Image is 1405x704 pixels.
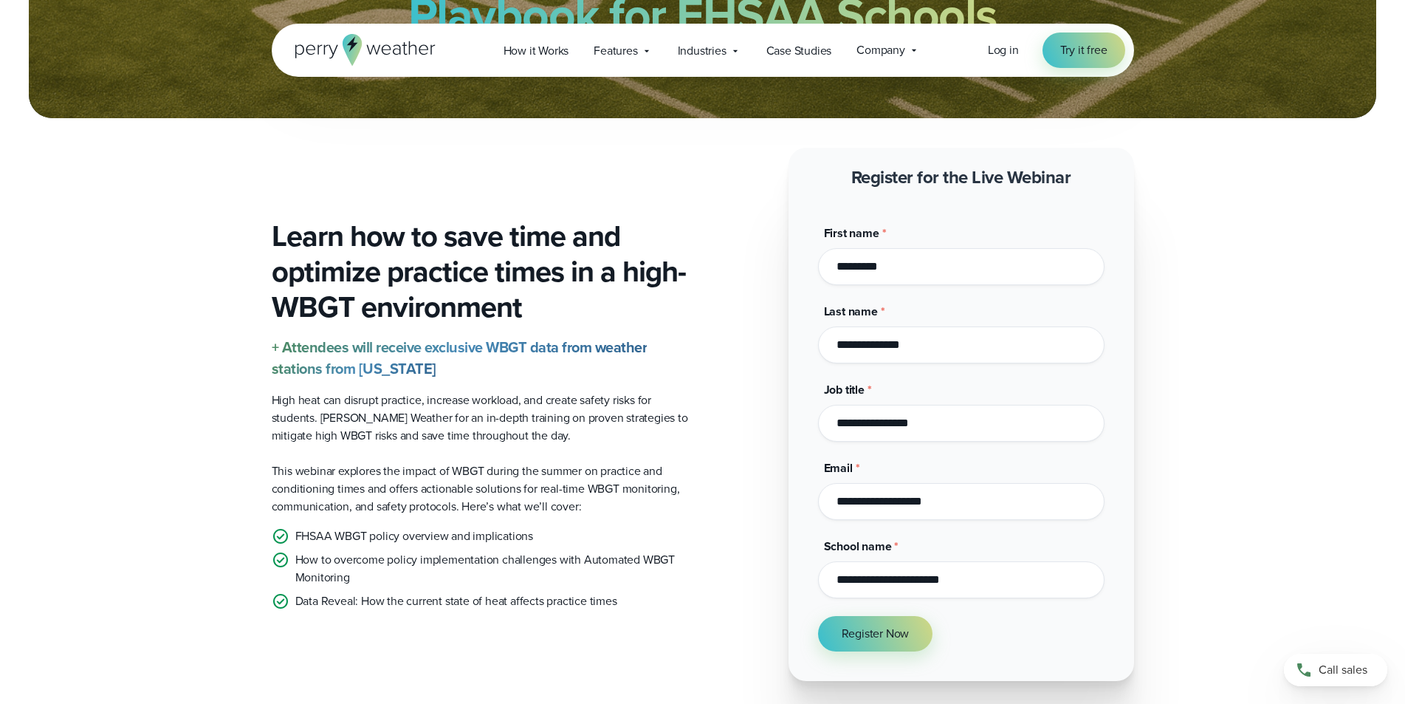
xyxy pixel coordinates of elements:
span: Job title [824,381,865,398]
a: Try it free [1042,33,1125,68]
span: Case Studies [766,42,832,60]
span: Log in [988,41,1019,58]
span: Company [856,41,905,59]
span: First name [824,225,879,242]
h3: Learn how to save time and optimize practice times in a high-WBGT environment [272,219,691,325]
a: Case Studies [754,35,845,66]
p: How to overcome policy implementation challenges with Automated WBGT Monitoring [295,551,691,587]
span: Last name [824,303,878,320]
span: Try it free [1060,41,1107,59]
strong: + Attendees will receive exclusive WBGT data from weather stations from [US_STATE] [272,336,647,380]
span: Call sales [1319,661,1367,679]
a: How it Works [491,35,582,66]
p: FHSAA WBGT policy overview and implications [295,527,533,545]
a: Call sales [1284,654,1387,686]
span: How it Works [504,42,569,60]
strong: Register for the Live Webinar [851,164,1071,191]
span: School name [824,538,892,555]
button: Register Now [818,616,933,652]
span: Register Now [842,625,910,643]
p: High heat can disrupt practice, increase workload, and create safety risks for students. [PERSON_... [272,392,691,445]
p: This webinar explores the impact of WBGT during the summer on practice and conditioning times and... [272,462,691,516]
span: Email [824,459,853,476]
p: Data Reveal: How the current state of heat affects practice times [295,592,617,610]
a: Log in [988,41,1019,59]
span: Industries [678,42,726,60]
span: Features [594,42,637,60]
